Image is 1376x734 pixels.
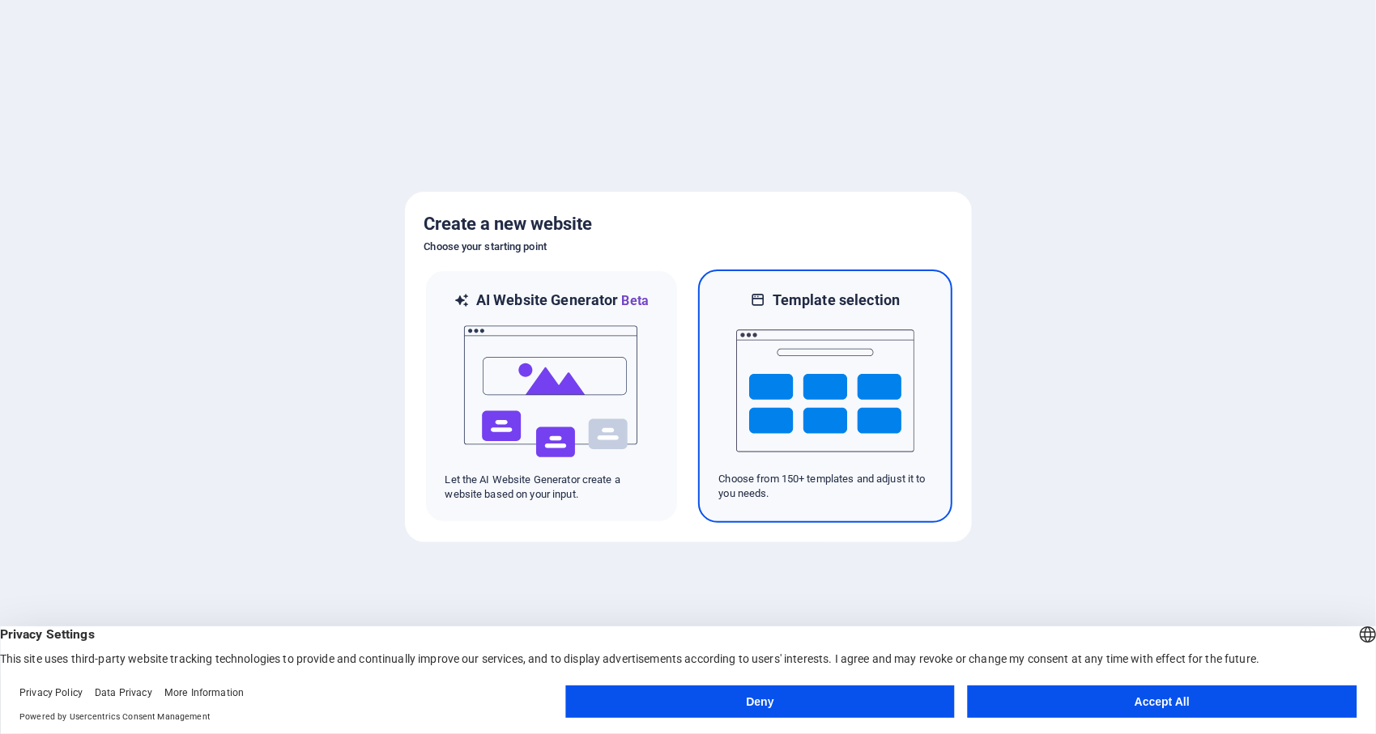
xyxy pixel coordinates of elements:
[719,472,931,501] p: Choose from 150+ templates and adjust it to you needs.
[476,291,649,311] h6: AI Website Generator
[424,237,952,257] h6: Choose your starting point
[424,211,952,237] h5: Create a new website
[424,269,679,523] div: AI Website GeneratorBetaaiLet the AI Website Generator create a website based on your input.
[773,291,900,310] h6: Template selection
[619,293,650,308] span: Beta
[698,269,952,523] div: Template selectionChoose from 150+ templates and adjust it to you needs.
[462,311,641,473] img: ai
[445,473,658,502] p: Let the AI Website Generator create a website based on your input.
